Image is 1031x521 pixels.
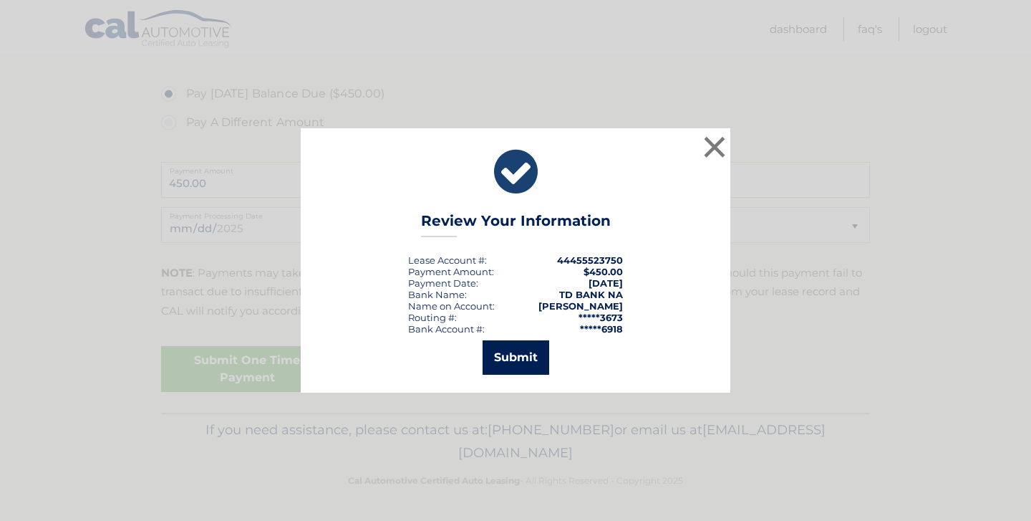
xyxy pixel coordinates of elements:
div: Routing #: [408,312,457,323]
strong: 44455523750 [557,254,623,266]
span: $450.00 [584,266,623,277]
strong: TD BANK NA [559,289,623,300]
button: × [700,133,729,161]
div: Bank Account #: [408,323,485,335]
span: Payment Date [408,277,476,289]
button: Submit [483,340,549,375]
div: Name on Account: [408,300,495,312]
span: [DATE] [589,277,623,289]
div: Payment Amount: [408,266,494,277]
h3: Review Your Information [421,212,611,237]
div: Lease Account #: [408,254,487,266]
strong: [PERSON_NAME] [538,300,623,312]
div: : [408,277,478,289]
div: Bank Name: [408,289,467,300]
